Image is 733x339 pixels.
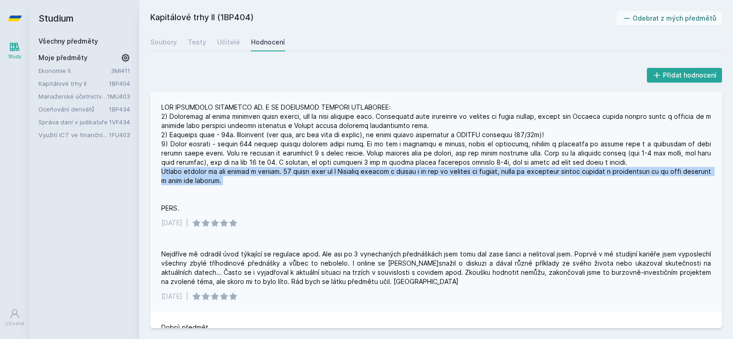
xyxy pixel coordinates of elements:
[38,79,109,88] a: Kapitálové trhy II
[617,11,722,26] button: Odebrat z mých předmětů
[647,68,722,83] button: Přidat hodnocení
[38,105,109,114] a: Oceňování derivátů
[188,38,206,47] div: Testy
[188,33,206,51] a: Testy
[109,106,130,113] a: 1BP434
[161,103,711,213] div: LOR IPSUMDOLO SITAMETCO AD. E SE DOEIUSMOD TEMPORI UTLABOREE: 2) Doloremag al enima minimven quis...
[186,218,188,228] div: |
[150,38,177,47] div: Soubory
[150,11,617,26] h2: Kapitálové trhy II (1BP404)
[2,304,27,332] a: Uživatel
[2,37,27,65] a: Study
[150,33,177,51] a: Soubory
[251,38,285,47] div: Hodnocení
[109,131,130,139] a: 1FU403
[217,33,240,51] a: Učitelé
[38,66,111,75] a: Ekonomie II.
[38,117,109,127] a: Správa daní v judikatuře
[38,130,109,139] a: Využití ICT ve finančním účetnictví
[5,320,24,327] div: Uživatel
[161,250,711,286] div: Nejdříve mě odradil úvod týkající se regulace apod. Ale asi po 3 vynechaných přednáškách jsem tom...
[38,37,98,45] a: Všechny předměty
[38,92,107,101] a: Manažerské účetnictví II.
[107,93,130,100] a: 1MU403
[38,53,88,62] span: Moje předměty
[186,292,188,301] div: |
[217,38,240,47] div: Učitelé
[161,292,182,301] div: [DATE]
[161,323,210,332] div: Dobrý předmět.
[161,218,182,228] div: [DATE]
[109,80,130,87] a: 1BP404
[251,33,285,51] a: Hodnocení
[111,67,130,74] a: 3MI411
[109,118,130,126] a: 1VF434
[8,53,22,60] div: Study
